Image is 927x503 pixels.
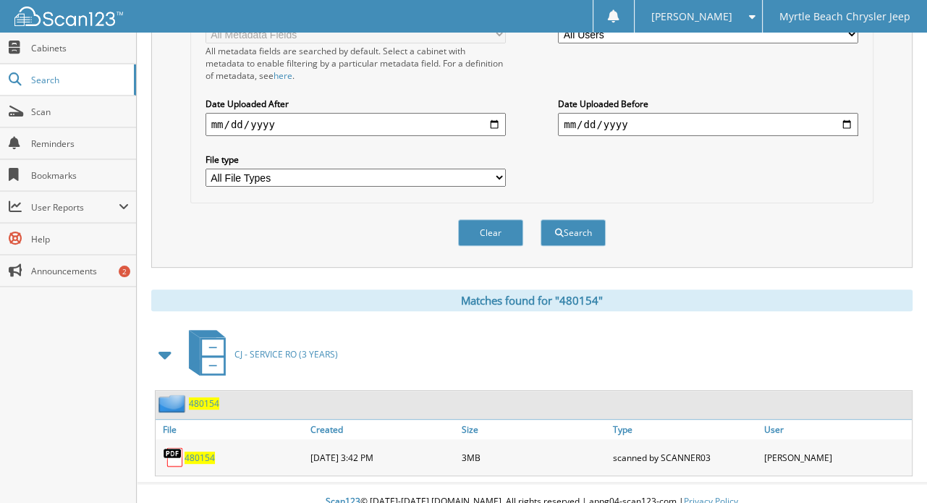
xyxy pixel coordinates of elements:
span: Myrtle Beach Chrysler Jeep [779,12,910,21]
img: folder2.png [158,394,189,413]
a: User [761,420,912,439]
a: here [274,69,292,82]
span: Help [31,233,129,245]
a: CJ - SERVICE RO (3 YEARS) [180,326,338,383]
a: Type [609,420,761,439]
button: Clear [458,219,523,246]
span: Search [31,74,127,86]
input: end [558,113,858,136]
div: [PERSON_NAME] [761,443,912,472]
a: Size [458,420,609,439]
span: Announcements [31,265,129,277]
div: scanned by SCANNER03 [609,443,761,472]
a: File [156,420,307,439]
span: CJ - SERVICE RO (3 YEARS) [234,348,338,360]
a: 480154 [189,397,219,410]
a: 480154 [185,452,215,464]
img: PDF.png [163,447,185,468]
label: File type [206,153,506,166]
label: Date Uploaded After [206,98,506,110]
span: User Reports [31,201,119,214]
div: 3MB [458,443,609,472]
input: start [206,113,506,136]
button: Search [541,219,606,246]
span: [PERSON_NAME] [651,12,732,21]
div: 2 [119,266,130,277]
label: Date Uploaded Before [558,98,858,110]
div: [DATE] 3:42 PM [307,443,458,472]
img: scan123-logo-white.svg [14,7,123,26]
span: Cabinets [31,42,129,54]
span: Bookmarks [31,169,129,182]
div: Matches found for "480154" [151,289,913,311]
span: Reminders [31,138,129,150]
div: All metadata fields are searched by default. Select a cabinet with metadata to enable filtering b... [206,45,506,82]
a: Created [307,420,458,439]
span: Scan [31,106,129,118]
